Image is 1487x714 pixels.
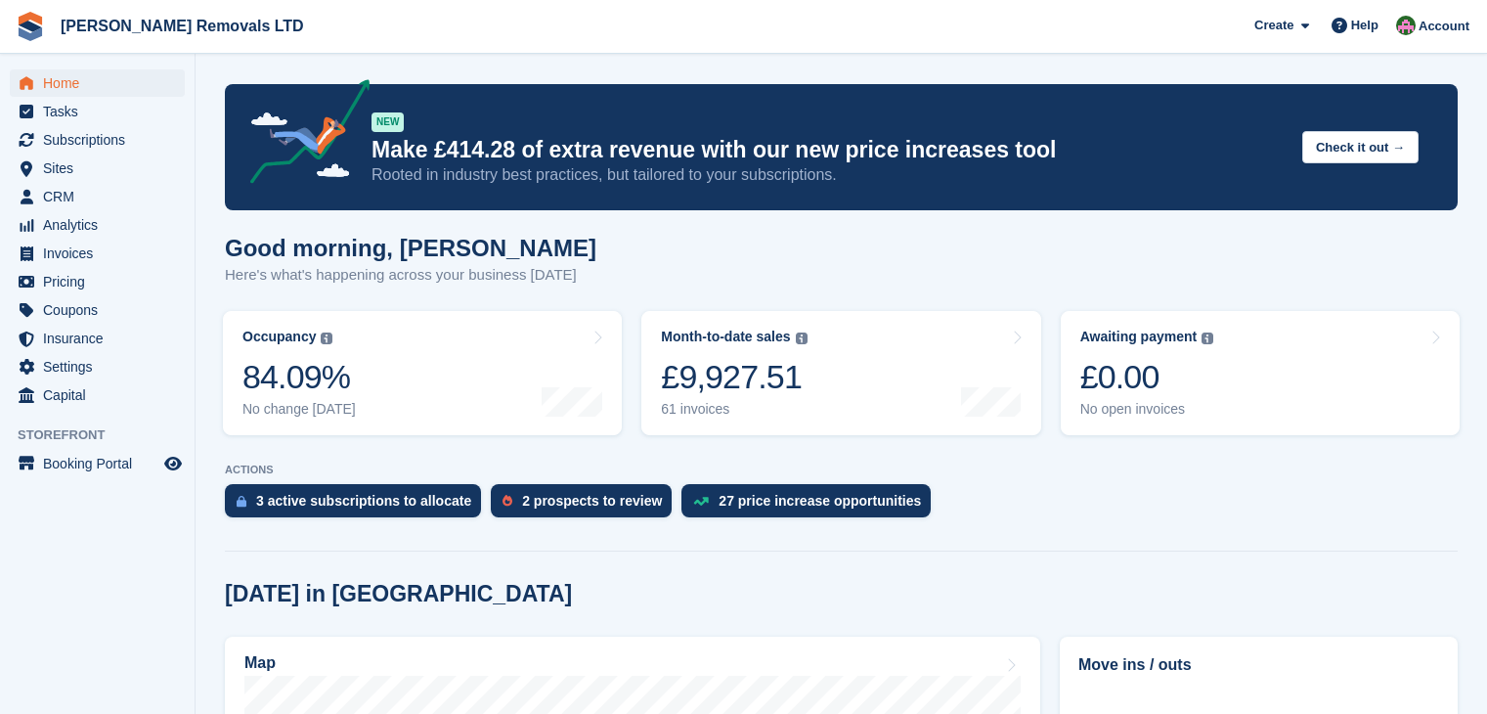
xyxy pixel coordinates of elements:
span: Booking Portal [43,450,160,477]
span: Subscriptions [43,126,160,154]
a: menu [10,183,185,210]
h2: [DATE] in [GEOGRAPHIC_DATA] [225,581,572,607]
img: icon-info-grey-7440780725fd019a000dd9b08b2336e03edf1995a4989e88bcd33f0948082b44.svg [321,333,332,344]
a: 27 price increase opportunities [681,484,940,527]
span: Pricing [43,268,160,295]
a: Preview store [161,452,185,475]
div: 3 active subscriptions to allocate [256,493,471,509]
img: price_increase_opportunities-93ffe204e8149a01c8c9dc8f82e8f89637d9d84a8eef4429ea346261dce0b2c0.svg [693,497,709,506]
div: £9,927.51 [661,357,807,397]
a: menu [10,69,185,97]
img: icon-info-grey-7440780725fd019a000dd9b08b2336e03edf1995a4989e88bcd33f0948082b44.svg [1202,333,1213,344]
span: Capital [43,381,160,409]
img: icon-info-grey-7440780725fd019a000dd9b08b2336e03edf1995a4989e88bcd33f0948082b44.svg [796,333,808,344]
img: prospect-51fa495bee0391a8d652442698ab0144808aea92771e9ea1ae160a38d050c398.svg [503,495,512,507]
a: [PERSON_NAME] Removals LTD [53,10,312,42]
div: 84.09% [242,357,356,397]
p: Make £414.28 of extra revenue with our new price increases tool [372,136,1287,164]
a: menu [10,296,185,324]
a: menu [10,381,185,409]
a: Awaiting payment £0.00 No open invoices [1061,311,1460,435]
div: No change [DATE] [242,401,356,418]
a: Occupancy 84.09% No change [DATE] [223,311,622,435]
span: Invoices [43,240,160,267]
a: Month-to-date sales £9,927.51 61 invoices [641,311,1040,435]
img: stora-icon-8386f47178a22dfd0bd8f6a31ec36ba5ce8667c1dd55bd0f319d3a0aa187defe.svg [16,12,45,41]
span: Analytics [43,211,160,239]
button: Check it out → [1302,131,1419,163]
span: Coupons [43,296,160,324]
span: Help [1351,16,1378,35]
a: 3 active subscriptions to allocate [225,484,491,527]
a: 2 prospects to review [491,484,681,527]
h2: Move ins / outs [1078,653,1439,677]
img: price-adjustments-announcement-icon-8257ccfd72463d97f412b2fc003d46551f7dbcb40ab6d574587a9cd5c0d94... [234,79,371,191]
h1: Good morning, [PERSON_NAME] [225,235,596,261]
img: Paul Withers [1396,16,1416,35]
span: Insurance [43,325,160,352]
p: ACTIONS [225,464,1458,476]
div: Month-to-date sales [661,329,790,345]
span: CRM [43,183,160,210]
div: 61 invoices [661,401,807,418]
span: Home [43,69,160,97]
a: menu [10,98,185,125]
div: Occupancy [242,329,316,345]
span: Storefront [18,425,195,445]
span: Tasks [43,98,160,125]
span: Account [1419,17,1469,36]
a: menu [10,325,185,352]
span: Sites [43,155,160,182]
a: menu [10,240,185,267]
span: Settings [43,353,160,380]
span: Create [1254,16,1293,35]
h2: Map [244,654,276,672]
a: menu [10,126,185,154]
div: 2 prospects to review [522,493,662,509]
div: 27 price increase opportunities [719,493,921,509]
div: Awaiting payment [1080,329,1198,345]
img: active_subscription_to_allocate_icon-d502201f5373d7db506a760aba3b589e785aa758c864c3986d89f69b8ff3... [237,495,246,508]
a: menu [10,155,185,182]
div: NEW [372,112,404,132]
a: menu [10,211,185,239]
div: No open invoices [1080,401,1214,418]
a: menu [10,268,185,295]
p: Here's what's happening across your business [DATE] [225,264,596,287]
a: menu [10,353,185,380]
a: menu [10,450,185,477]
div: £0.00 [1080,357,1214,397]
p: Rooted in industry best practices, but tailored to your subscriptions. [372,164,1287,186]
